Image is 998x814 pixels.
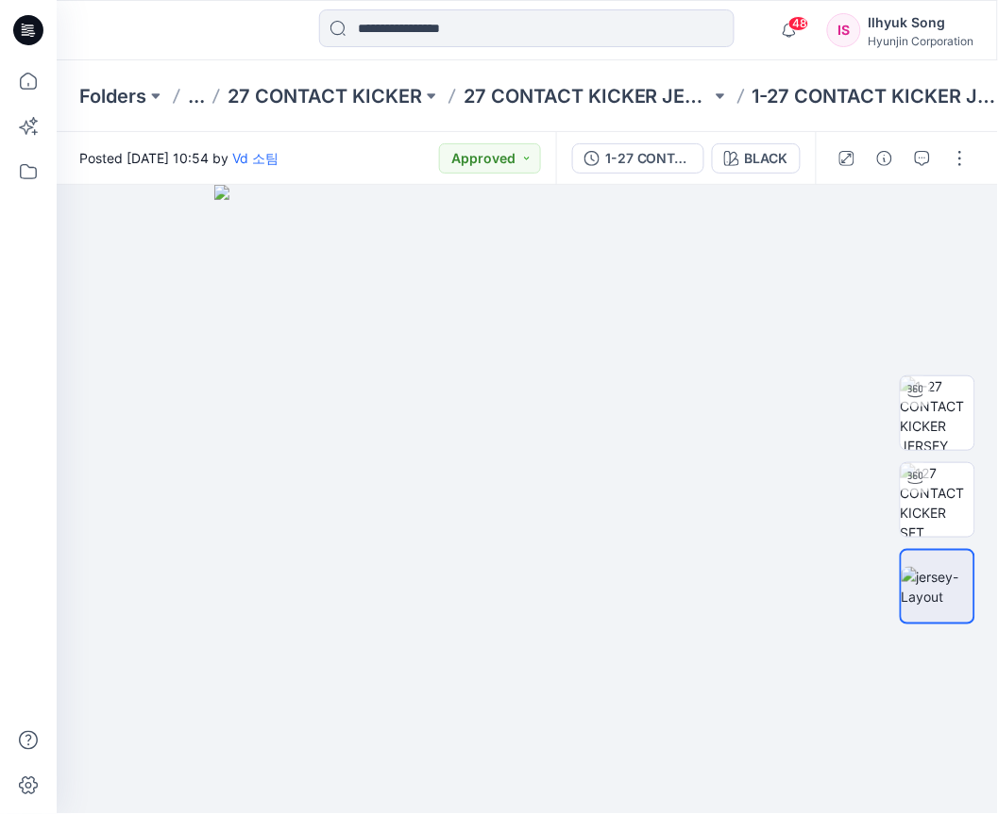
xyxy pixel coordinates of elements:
div: Ilhyuk Song [869,11,974,34]
img: jersey-Layout [902,567,973,606]
span: 48 [788,16,809,31]
img: 127 CONTACT KICKER SET [901,463,974,537]
div: 1-27 CONTACT KICKER JERSEY [605,148,692,169]
button: BLACK [712,143,801,174]
a: 27 CONTACT KICKER [228,83,422,109]
div: IS [827,13,861,47]
button: ... [188,83,205,109]
img: 1-27 CONTACT KICKER JERSEY [901,376,974,450]
a: Folders [79,83,146,109]
img: eyJhbGciOiJIUzI1NiIsImtpZCI6IjAiLCJzbHQiOiJzZXMiLCJ0eXAiOiJKV1QifQ.eyJkYXRhIjp7InR5cGUiOiJzdG9yYW... [214,185,841,814]
a: Vd 소팀 [232,150,279,166]
div: Hyunjin Corporation [869,34,974,48]
button: 1-27 CONTACT KICKER JERSEY [572,143,704,174]
a: 27 CONTACT KICKER JERSEY [464,83,711,109]
button: Details [870,143,900,174]
div: BLACK [745,148,788,169]
span: Posted [DATE] 10:54 by [79,148,279,168]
